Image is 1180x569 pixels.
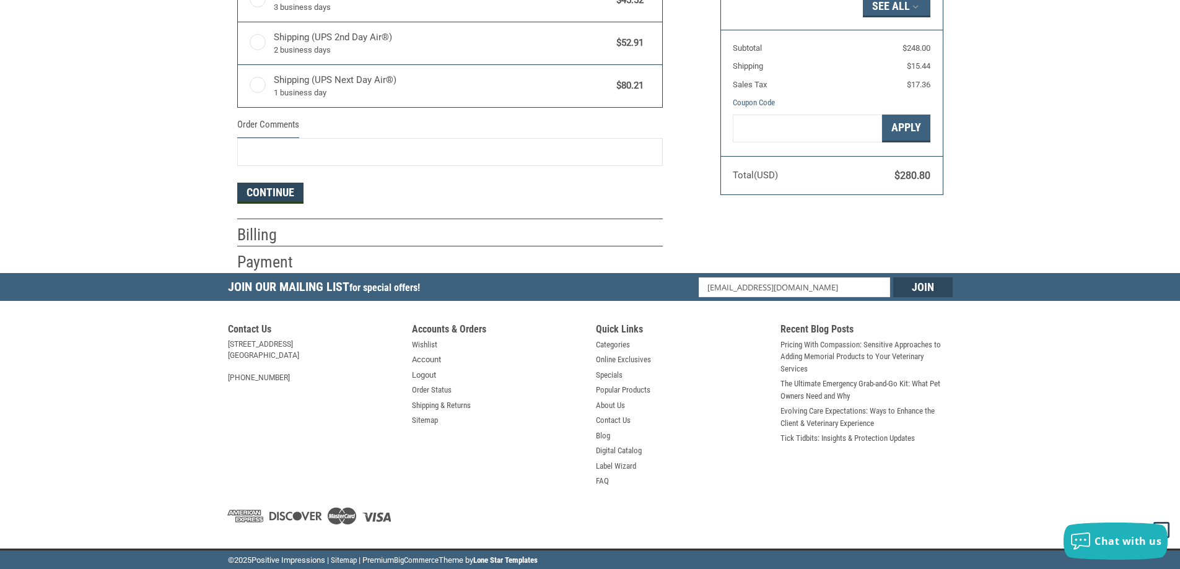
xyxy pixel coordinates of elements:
[596,475,609,487] a: FAQ
[596,354,651,366] a: Online Exclusives
[733,61,763,71] span: Shipping
[596,399,625,412] a: About Us
[902,43,930,53] span: $248.00
[882,115,930,142] button: Apply
[412,414,438,427] a: Sitemap
[237,118,299,138] legend: Order Comments
[780,323,953,339] h5: Recent Blog Posts
[611,36,644,50] span: $52.91
[1064,523,1168,560] button: Chat with us
[412,354,441,366] a: Account
[274,30,611,56] span: Shipping (UPS 2nd Day Air®)
[228,555,325,565] span: © Positive Impressions
[893,277,953,297] input: Join
[234,555,251,565] span: 2025
[412,399,471,412] a: Shipping & Returns
[274,87,611,99] span: 1 business day
[349,282,420,293] span: for special offers!
[237,225,310,245] h2: Billing
[733,80,767,89] span: Sales Tax
[237,252,310,272] h2: Payment
[596,430,610,442] a: Blog
[228,273,426,305] h5: Join Our Mailing List
[611,79,644,93] span: $80.21
[780,405,953,429] a: Evolving Care Expectations: Ways to Enhance the Client & Veterinary Experience
[733,115,882,142] input: Gift Certificate or Coupon Code
[1095,534,1161,548] span: Chat with us
[780,432,915,445] a: Tick Tidbits: Insights & Protection Updates
[228,339,400,383] address: [STREET_ADDRESS] [GEOGRAPHIC_DATA] [PHONE_NUMBER]
[412,369,436,381] a: Logout
[733,98,775,107] a: Coupon Code
[228,323,400,339] h5: Contact Us
[596,445,642,457] a: Digital Catalog
[274,73,611,99] span: Shipping (UPS Next Day Air®)
[780,339,953,375] a: Pricing With Compassion: Sensitive Approaches to Adding Memorial Products to Your Veterinary Serv...
[596,460,636,472] a: Label Wizard
[699,277,890,297] input: Email
[907,80,930,89] span: $17.36
[412,323,584,339] h5: Accounts & Orders
[473,555,538,565] a: Lone Star Templates
[412,339,437,351] a: Wishlist
[733,170,778,181] span: Total (USD)
[412,384,452,396] a: Order Status
[733,43,762,53] span: Subtotal
[394,555,439,565] a: BigCommerce
[596,384,650,396] a: Popular Products
[596,339,630,351] a: Categories
[780,378,953,402] a: The Ultimate Emergency Grab-and-Go Kit: What Pet Owners Need and Why
[894,170,930,181] span: $280.80
[274,44,611,56] span: 2 business days
[596,414,631,427] a: Contact Us
[596,369,623,381] a: Specials
[274,1,611,14] span: 3 business days
[907,61,930,71] span: $15.44
[327,555,357,565] a: | Sitemap
[237,183,304,204] button: Continue
[596,323,768,339] h5: Quick Links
